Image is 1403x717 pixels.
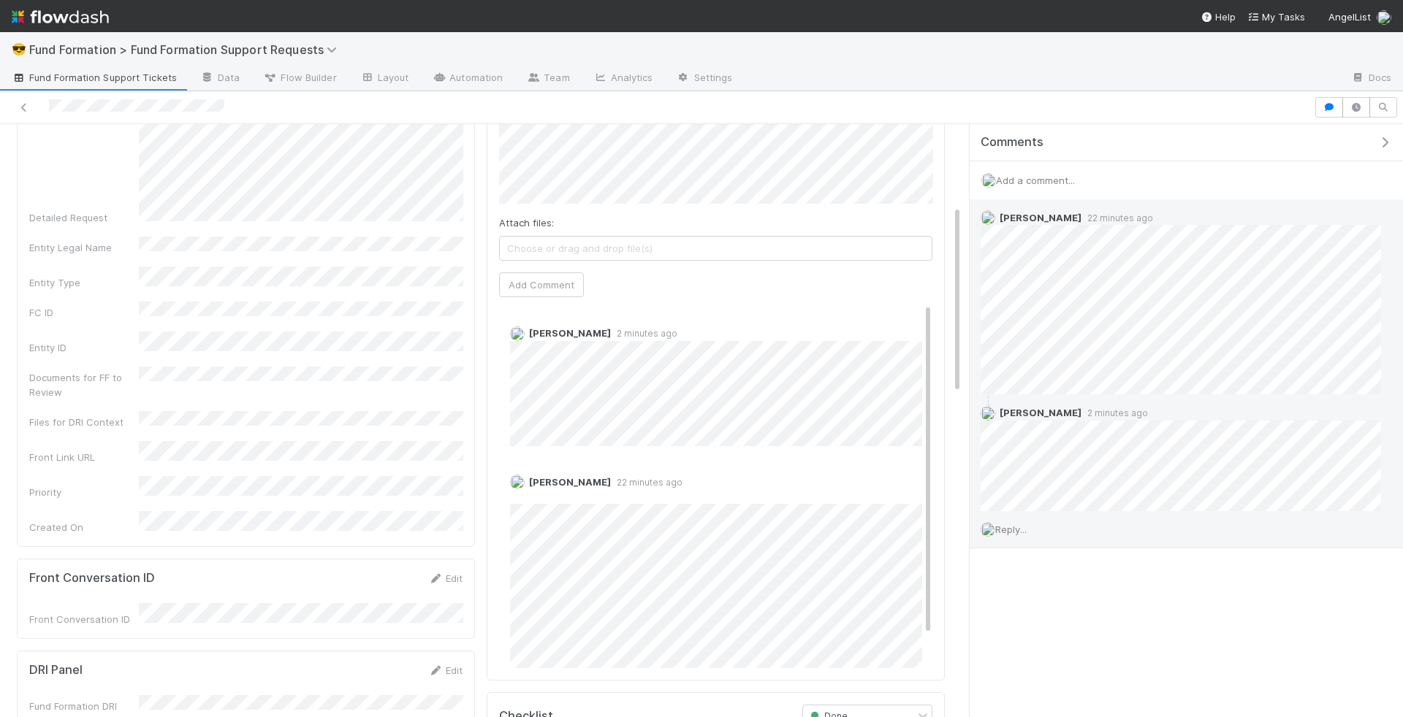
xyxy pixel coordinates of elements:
[529,476,611,488] span: [PERSON_NAME]
[29,612,139,626] div: Front Conversation ID
[1328,11,1371,23] span: AngelList
[1081,407,1148,418] span: 2 minutes ago
[189,67,251,91] a: Data
[510,475,525,489] img: avatar_892eb56c-5b5a-46db-bf0b-2a9023d0e8f8.png
[29,370,139,399] div: Documents for FF to Review
[420,67,514,91] a: Automation
[1000,212,1081,223] span: [PERSON_NAME]
[1339,67,1403,91] a: Docs
[29,571,155,586] h5: Front Conversation ID
[12,43,26,55] span: 😎
[12,4,109,29] img: logo-inverted-e16ddd16eac7371096b0.svg
[1201,9,1236,24] div: Help
[29,305,139,320] div: FC ID
[428,664,463,676] a: Edit
[1000,407,1081,418] span: [PERSON_NAME]
[529,327,611,339] span: [PERSON_NAME]
[1247,11,1305,23] span: My Tasks
[29,240,139,255] div: Entity Legal Name
[29,42,344,57] span: Fund Formation > Fund Formation Support Requests
[29,340,139,355] div: Entity ID
[1081,212,1153,223] span: 22 minutes ago
[263,70,336,85] span: Flow Builder
[29,275,139,290] div: Entity Type
[981,173,996,188] img: avatar_892eb56c-5b5a-46db-bf0b-2a9023d0e8f8.png
[29,210,139,225] div: Detailed Request
[12,70,177,85] span: Fund Formation Support Tickets
[510,326,525,341] img: avatar_8fe3758e-7d23-4e6b-a9f5-b81892974716.png
[996,175,1075,186] span: Add a comment...
[981,522,995,537] img: avatar_892eb56c-5b5a-46db-bf0b-2a9023d0e8f8.png
[665,67,745,91] a: Settings
[499,215,554,230] label: Attach files:
[29,699,139,713] div: Fund Formation DRI
[29,485,139,499] div: Priority
[995,524,1027,535] span: Reply...
[251,67,348,91] a: Flow Builder
[29,415,139,429] div: Files for DRI Context
[582,67,665,91] a: Analytics
[611,328,677,339] span: 2 minutes ago
[981,210,995,225] img: avatar_892eb56c-5b5a-46db-bf0b-2a9023d0e8f8.png
[428,572,463,584] a: Edit
[1377,10,1391,25] img: avatar_892eb56c-5b5a-46db-bf0b-2a9023d0e8f8.png
[499,272,584,297] button: Add Comment
[981,135,1043,150] span: Comments
[1247,9,1305,24] a: My Tasks
[514,67,581,91] a: Team
[29,450,139,464] div: Front Link URL
[611,477,683,488] span: 22 minutes ago
[29,520,139,534] div: Created On
[500,237,932,260] span: Choose or drag and drop file(s)
[349,67,421,91] a: Layout
[29,663,83,678] h5: DRI Panel
[981,406,995,421] img: avatar_8fe3758e-7d23-4e6b-a9f5-b81892974716.png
